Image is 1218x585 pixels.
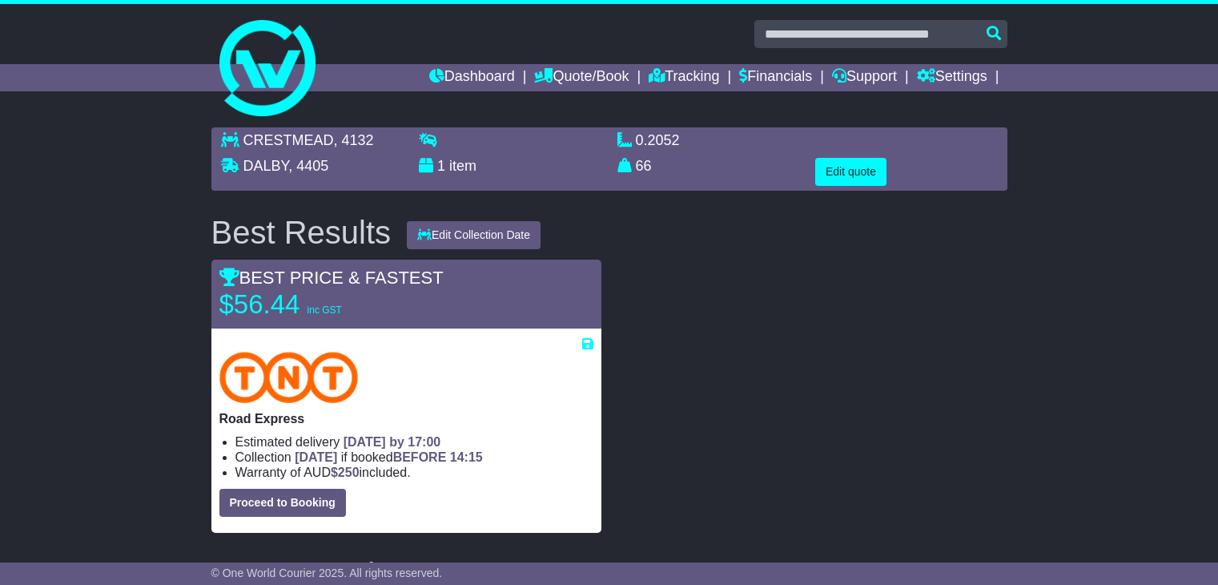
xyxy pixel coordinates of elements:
li: Warranty of AUD included. [235,465,593,480]
span: 250 [338,466,360,479]
span: 66 [636,158,652,174]
a: Quote/Book [534,64,629,91]
span: 0.2052 [636,132,680,148]
li: Collection [235,450,593,465]
a: Support [832,64,897,91]
span: [DATE] by 17:00 [344,435,441,449]
span: © One World Courier 2025. All rights reserved. [211,567,443,579]
span: [DATE] [295,450,337,464]
span: , 4405 [288,158,328,174]
span: BEST PRICE & FASTEST [219,268,444,288]
p: Road Express [219,411,593,426]
a: Financials [739,64,812,91]
span: 14:15 [450,450,483,464]
span: , 4132 [334,132,374,148]
span: DALBY [243,158,289,174]
span: item [449,158,476,174]
p: $56.44 [219,288,420,321]
span: $ [331,466,360,479]
a: Dashboard [429,64,515,91]
img: TNT Domestic: Road Express [219,352,359,403]
button: Edit quote [815,158,886,186]
span: CRESTMEAD [243,132,334,148]
a: Settings [917,64,987,91]
span: BEFORE [393,450,447,464]
span: inc GST [308,305,342,316]
a: Tracking [649,64,719,91]
div: Best Results [203,215,400,250]
span: if booked [295,450,482,464]
li: Estimated delivery [235,434,593,450]
span: 1 [437,158,445,174]
button: Proceed to Booking [219,489,346,517]
button: Edit Collection Date [407,221,541,249]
